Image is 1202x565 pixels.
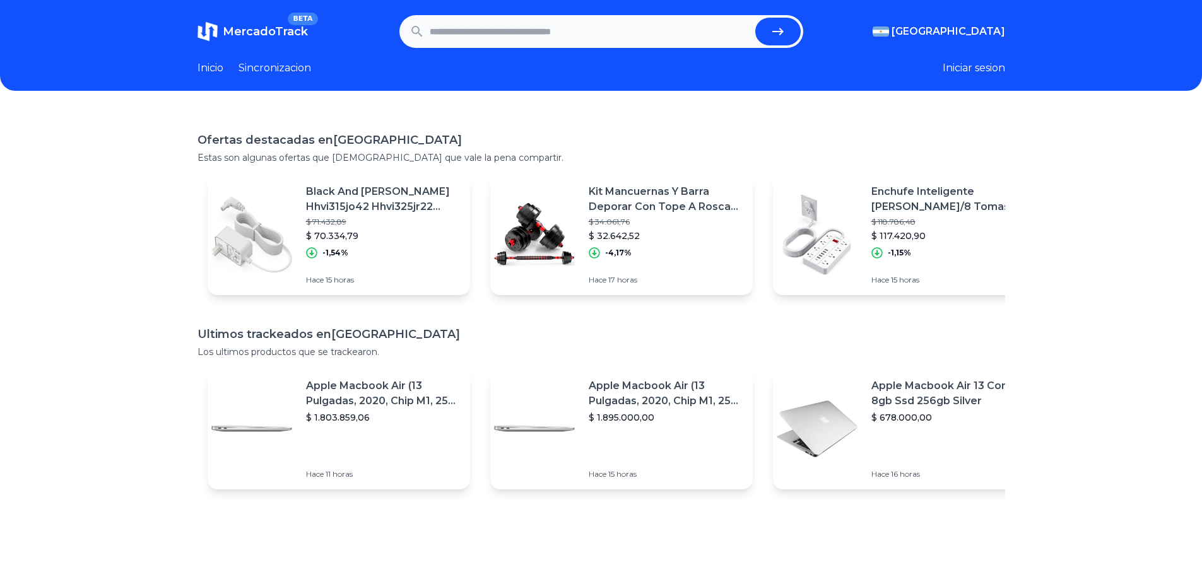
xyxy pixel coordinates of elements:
p: Hace 16 horas [871,469,1025,479]
a: Featured imageEnchufe Inteligente [PERSON_NAME]/8 Tomas/6 Usb/blanco/15 Pi$ 118.786,48$ 117.420,9... [773,174,1035,295]
p: $ 118.786,48 [871,217,1025,227]
img: Featured image [208,385,296,473]
p: Estas son algunas ofertas que [DEMOGRAPHIC_DATA] que vale la pena compartir. [197,151,1005,164]
a: Featured imageBlack And [PERSON_NAME] Hhvi315jo42 Hhvi325jr22 Cable$ 71.432,89$ 70.334,79-1,54%Ha... [208,174,470,295]
p: Hace 15 horas [306,275,460,285]
button: [GEOGRAPHIC_DATA] [873,24,1005,39]
p: $ 1.803.859,06 [306,411,460,424]
p: $ 1.895.000,00 [589,411,743,424]
h1: Ofertas destacadas en [GEOGRAPHIC_DATA] [197,131,1005,149]
p: -4,17% [605,248,632,258]
p: $ 71.432,89 [306,217,460,227]
p: Kit Mancuernas Y Barra Deporar Con Tope A Rosca 15 Kg Discos Pvc Color Negro [589,184,743,214]
img: Featured image [490,385,579,473]
p: Apple Macbook Air 13 Core I5 8gb Ssd 256gb Silver [871,378,1025,409]
img: Argentina [873,26,889,37]
p: $ 34.061,76 [589,217,743,227]
p: Enchufe Inteligente [PERSON_NAME]/8 Tomas/6 Usb/blanco/15 Pi [871,184,1025,214]
p: Hace 15 horas [871,275,1025,285]
h1: Ultimos trackeados en [GEOGRAPHIC_DATA] [197,325,1005,343]
p: Apple Macbook Air (13 Pulgadas, 2020, Chip M1, 256 Gb De Ssd, 8 Gb De Ram) - Plata [589,378,743,409]
p: $ 678.000,00 [871,411,1025,424]
a: Inicio [197,61,223,76]
span: [GEOGRAPHIC_DATA] [892,24,1005,39]
img: MercadoTrack [197,21,218,42]
p: Hace 15 horas [589,469,743,479]
p: -1,15% [888,248,911,258]
span: MercadoTrack [223,25,308,38]
p: $ 70.334,79 [306,230,460,242]
a: Sincronizacion [239,61,311,76]
p: -1,54% [322,248,348,258]
a: Featured imageApple Macbook Air 13 Core I5 8gb Ssd 256gb Silver$ 678.000,00Hace 16 horas [773,368,1035,489]
img: Featured image [773,385,861,473]
button: Iniciar sesion [943,61,1005,76]
p: Black And [PERSON_NAME] Hhvi315jo42 Hhvi325jr22 Cable [306,184,460,214]
p: $ 32.642,52 [589,230,743,242]
p: Hace 17 horas [589,275,743,285]
span: BETA [288,13,317,25]
a: Featured imageApple Macbook Air (13 Pulgadas, 2020, Chip M1, 256 Gb De Ssd, 8 Gb De Ram) - Plata$... [490,368,753,489]
p: Hace 11 horas [306,469,460,479]
a: Featured imageApple Macbook Air (13 Pulgadas, 2020, Chip M1, 256 Gb De Ssd, 8 Gb De Ram) - Plata$... [208,368,470,489]
p: Los ultimos productos que se trackearon. [197,346,1005,358]
a: MercadoTrackBETA [197,21,308,42]
p: Apple Macbook Air (13 Pulgadas, 2020, Chip M1, 256 Gb De Ssd, 8 Gb De Ram) - Plata [306,378,460,409]
img: Featured image [208,190,296,279]
p: $ 117.420,90 [871,230,1025,242]
img: Featured image [773,190,861,279]
img: Featured image [490,190,579,279]
a: Featured imageKit Mancuernas Y Barra Deporar Con Tope A Rosca 15 Kg Discos Pvc Color Negro$ 34.06... [490,174,753,295]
